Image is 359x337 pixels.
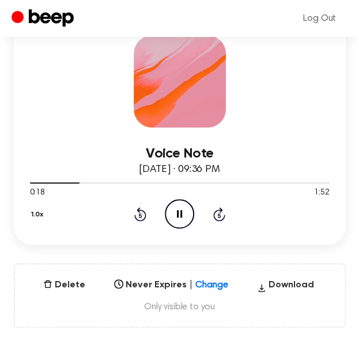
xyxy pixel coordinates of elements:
[39,278,90,292] button: Delete
[29,301,331,313] span: Only visible to you
[30,187,45,199] span: 0:18
[252,278,319,297] button: Download
[30,205,48,224] button: 1.0x
[30,146,330,162] h3: Voice Note
[292,5,347,32] a: Log Out
[314,187,329,199] span: 1:52
[139,164,220,175] span: [DATE] · 09:36 PM
[12,8,77,30] a: Beep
